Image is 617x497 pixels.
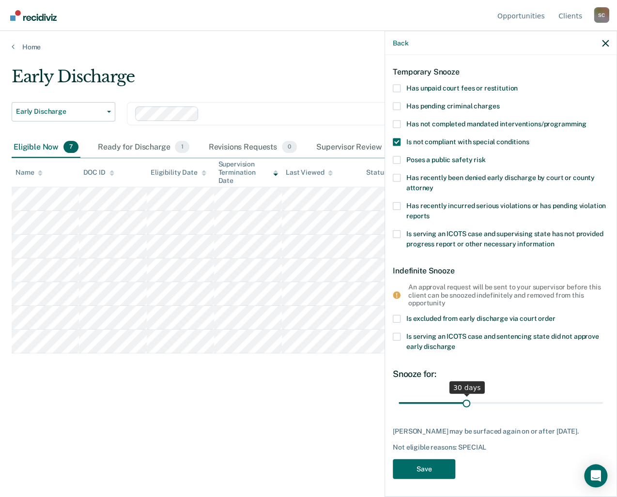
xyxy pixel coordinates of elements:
div: Supervisor Review [314,137,404,158]
div: Indefinite Snooze [393,258,609,283]
div: Revisions Requests [207,137,299,158]
div: Not eligible reasons: SPECIAL [393,443,609,452]
div: Name [15,168,43,177]
div: Ready for Discharge [96,137,191,158]
div: Status [366,168,387,177]
div: An approval request will be sent to your supervisor before this client can be snoozed indefinitel... [408,283,601,307]
div: Last Viewed [286,168,333,177]
div: Eligible Now [12,137,80,158]
span: 7 [63,141,78,153]
img: Recidiviz [10,10,57,21]
div: Temporary Snooze [393,60,609,84]
span: 1 [175,141,189,153]
button: Back [393,39,408,47]
div: S C [594,7,609,23]
span: Is serving an ICOTS case and sentencing state did not approve early discharge [406,332,599,350]
div: 30 days [449,381,485,393]
button: Profile dropdown button [594,7,609,23]
div: Open Intercom Messenger [584,464,607,487]
span: Has unpaid court fees or restitution [406,84,518,91]
span: Is not compliant with special conditions [406,137,529,145]
span: Is serving an ICOTS case and supervising state has not provided progress report or other necessar... [406,229,603,247]
div: Supervision Termination Date [218,160,278,184]
div: DOC ID [83,168,114,177]
span: Early Discharge [16,107,103,116]
a: Home [12,43,605,51]
div: Early Discharge [12,67,567,94]
div: [PERSON_NAME] may be surfaced again on or after [DATE]. [393,427,609,435]
span: Has recently been denied early discharge by court or county attorney [406,173,595,191]
div: Eligibility Date [151,168,206,177]
span: Has recently incurred serious violations or has pending violation reports [406,201,606,219]
span: Poses a public safety risk [406,155,485,163]
span: 0 [282,141,297,153]
span: Has not completed mandated interventions/programming [406,120,586,127]
button: Save [393,459,455,479]
div: Snooze for: [393,369,609,379]
span: Is excluded from early discharge via court order [406,315,555,322]
span: Has pending criminal charges [406,102,499,109]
